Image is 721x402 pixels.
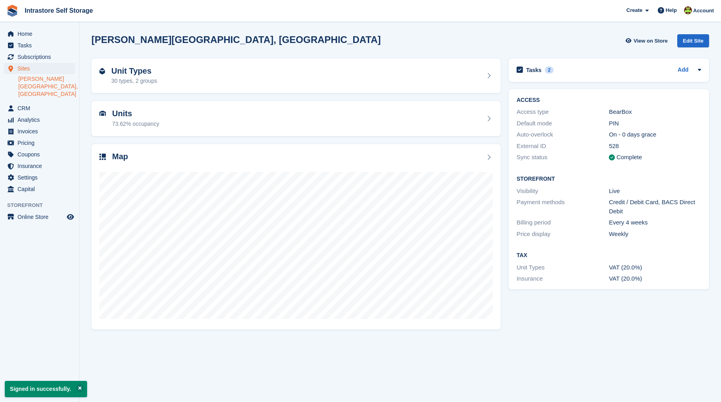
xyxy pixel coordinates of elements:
span: CRM [17,103,65,114]
div: Billing period [517,218,609,227]
a: menu [4,40,75,51]
a: menu [4,183,75,195]
a: menu [4,149,75,160]
a: Map [91,144,501,330]
div: Every 4 weeks [609,218,701,227]
div: Default mode [517,119,609,128]
a: menu [4,137,75,148]
a: Unit Types 30 types, 2 groups [91,59,501,94]
a: menu [4,172,75,183]
img: stora-icon-8386f47178a22dfd0bd8f6a31ec36ba5ce8667c1dd55bd0f319d3a0aa187defe.svg [6,5,18,17]
a: menu [4,211,75,222]
span: Create [626,6,642,14]
div: Sync status [517,153,609,162]
a: menu [4,51,75,62]
span: Invoices [17,126,65,137]
h2: Tasks [526,66,542,74]
a: Add [678,66,688,75]
img: unit-icn-7be61d7bf1b0ce9d3e12c5938cc71ed9869f7b940bace4675aadf7bd6d80202e.svg [99,111,106,116]
div: Weekly [609,230,701,239]
div: BearBox [609,107,701,117]
div: Insurance [517,274,609,283]
span: Help [666,6,677,14]
a: menu [4,114,75,125]
a: menu [4,28,75,39]
div: Payment methods [517,198,609,216]
h2: Tax [517,252,701,259]
div: Edit Site [677,34,709,47]
div: Unit Types [517,263,609,272]
span: Capital [17,183,65,195]
div: 2 [545,66,554,74]
div: Access type [517,107,609,117]
div: Complete [616,153,642,162]
div: VAT (20.0%) [609,274,701,283]
a: Units 73.62% occupancy [91,101,501,136]
a: menu [4,160,75,172]
h2: Unit Types [111,66,157,76]
div: Visibility [517,187,609,196]
div: PIN [609,119,701,128]
div: 30 types, 2 groups [111,77,157,85]
a: Preview store [66,212,75,222]
a: Intrastore Self Storage [21,4,96,17]
span: Storefront [7,201,79,209]
p: Signed in successfully. [5,381,87,397]
span: Coupons [17,149,65,160]
div: Price display [517,230,609,239]
a: menu [4,103,75,114]
span: Tasks [17,40,65,51]
span: Pricing [17,137,65,148]
h2: Map [112,152,128,161]
h2: Units [112,109,159,118]
span: Sites [17,63,65,74]
span: Subscriptions [17,51,65,62]
span: View on Store [634,37,668,45]
img: map-icn-33ee37083ee616e46c38cad1a60f524a97daa1e2b2c8c0bc3eb3415660979fc1.svg [99,154,106,160]
a: menu [4,63,75,74]
div: Live [609,187,701,196]
div: VAT (20.0%) [609,263,701,272]
span: Settings [17,172,65,183]
div: Auto-overlock [517,130,609,139]
a: menu [4,126,75,137]
a: Edit Site [677,34,709,51]
a: [PERSON_NAME][GEOGRAPHIC_DATA], [GEOGRAPHIC_DATA] [18,75,75,98]
img: unit-type-icn-2b2737a686de81e16bb02015468b77c625bbabd49415b5ef34ead5e3b44a266d.svg [99,68,105,74]
a: View on Store [624,34,671,47]
div: 73.62% occupancy [112,120,159,128]
div: 528 [609,142,701,151]
div: Credit / Debit Card, BACS Direct Debit [609,198,701,216]
img: Emily Clark [684,6,692,14]
span: Account [693,7,714,15]
span: Home [17,28,65,39]
div: External ID [517,142,609,151]
h2: [PERSON_NAME][GEOGRAPHIC_DATA], [GEOGRAPHIC_DATA] [91,34,381,45]
h2: ACCESS [517,97,701,103]
div: On - 0 days grace [609,130,701,139]
h2: Storefront [517,176,701,182]
span: Analytics [17,114,65,125]
span: Online Store [17,211,65,222]
span: Insurance [17,160,65,172]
